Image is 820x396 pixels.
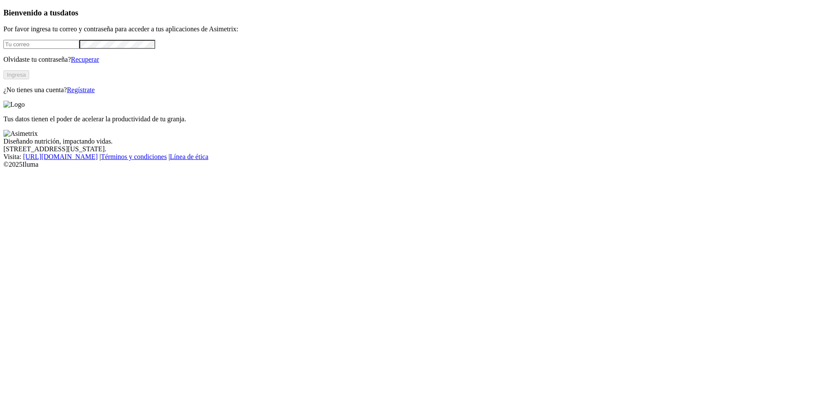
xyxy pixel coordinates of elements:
p: Por favor ingresa tu correo y contraseña para acceder a tus aplicaciones de Asimetrix: [3,25,817,33]
h3: Bienvenido a tus [3,8,817,18]
p: ¿No tienes una cuenta? [3,86,817,94]
a: Recuperar [71,56,99,63]
div: [STREET_ADDRESS][US_STATE]. [3,145,817,153]
a: [URL][DOMAIN_NAME] [23,153,98,160]
img: Asimetrix [3,130,38,138]
p: Tus datos tienen el poder de acelerar la productividad de tu granja. [3,115,817,123]
div: © 2025 Iluma [3,161,817,168]
input: Tu correo [3,40,79,49]
span: datos [60,8,78,17]
div: Visita : | | [3,153,817,161]
a: Línea de ética [170,153,208,160]
img: Logo [3,101,25,108]
a: Regístrate [67,86,95,93]
a: Términos y condiciones [101,153,167,160]
p: Olvidaste tu contraseña? [3,56,817,63]
button: Ingresa [3,70,29,79]
div: Diseñando nutrición, impactando vidas. [3,138,817,145]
